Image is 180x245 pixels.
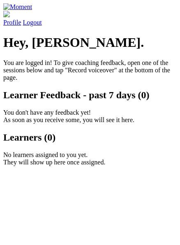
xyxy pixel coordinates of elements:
[3,35,177,50] h1: Hey, [PERSON_NAME].
[3,59,177,81] p: You are logged in! To give coaching feedback, open one of the sessions below and tap "Record voic...
[3,151,177,166] p: No learners assigned to you yet. They will show up here once assigned.
[3,11,177,26] a: Profile
[3,90,177,101] h2: Learner Feedback - past 7 days (0)
[23,19,42,26] a: Logout
[3,3,32,11] img: Moment
[3,11,10,17] img: default_avatar-b4e2223d03051bc43aaaccfb402a43260a3f17acc7fafc1603fdf008d6cba3c9.png
[3,109,177,124] p: You don't have any feedback yet! As soon as you receive some, you will see it here.
[3,132,177,143] h2: Learners (0)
